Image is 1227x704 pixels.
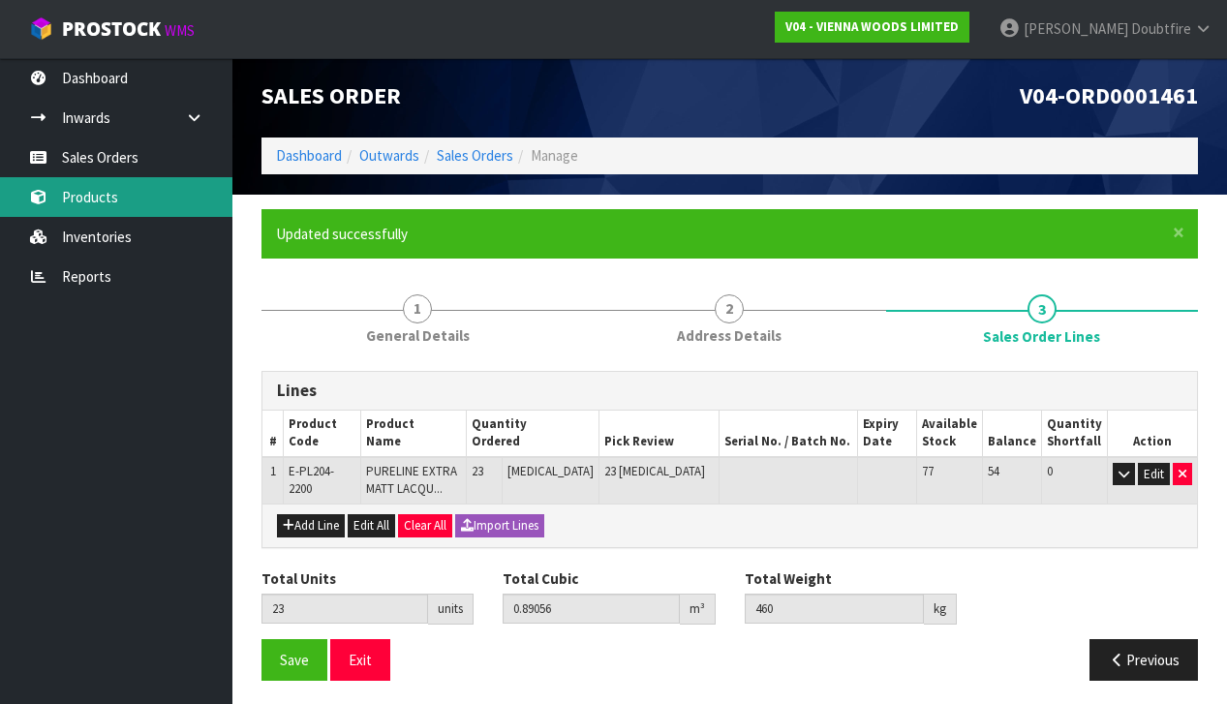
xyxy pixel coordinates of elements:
button: Add Line [277,514,345,537]
button: Previous [1089,639,1198,681]
span: 23 [472,463,483,479]
strong: V04 - VIENNA WOODS LIMITED [785,18,959,35]
th: Expiry Date [857,411,916,457]
th: Quantity Ordered [466,411,598,457]
span: General Details [366,325,470,346]
span: 2 [715,294,744,323]
a: Sales Orders [437,146,513,165]
span: Sales Order [261,80,401,110]
span: E-PL204-2200 [289,463,334,497]
button: Clear All [398,514,452,537]
span: Doubtfire [1131,19,1191,38]
h3: Lines [277,382,1182,400]
span: 0 [1047,463,1053,479]
th: Action [1107,411,1197,457]
th: Balance [982,411,1041,457]
span: 1 [403,294,432,323]
th: Available Stock [916,411,982,457]
span: Address Details [677,325,782,346]
button: Save [261,639,327,681]
span: Manage [531,146,578,165]
span: V04-ORD0001461 [1020,80,1198,110]
span: Sales Order Lines [983,326,1100,347]
small: WMS [165,21,195,40]
span: Save [280,651,309,669]
span: [PERSON_NAME] [1024,19,1128,38]
a: Dashboard [276,146,342,165]
span: PURELINE EXTRA MATT LACQU... [366,463,457,497]
th: Serial No. / Batch No. [719,411,857,457]
span: [MEDICAL_DATA] [507,463,594,479]
span: 23 [MEDICAL_DATA] [604,463,705,479]
label: Total Weight [745,568,832,589]
div: m³ [680,594,716,625]
button: Edit [1138,463,1170,486]
button: Edit All [348,514,395,537]
th: # [262,411,284,457]
input: Total Units [261,594,428,624]
span: 1 [270,463,276,479]
span: Sales Order Lines [261,356,1198,695]
th: Product Name [361,411,467,457]
span: 77 [922,463,934,479]
th: Product Code [284,411,361,457]
th: Pick Review [598,411,719,457]
span: × [1173,219,1184,246]
label: Total Cubic [503,568,578,589]
input: Total Cubic [503,594,679,624]
input: Total Weight [745,594,924,624]
img: cube-alt.png [29,16,53,41]
button: Import Lines [455,514,544,537]
div: units [428,594,474,625]
div: kg [924,594,957,625]
span: 3 [1028,294,1057,323]
span: 54 [988,463,999,479]
label: Total Units [261,568,336,589]
button: Exit [330,639,390,681]
span: Updated successfully [276,225,408,243]
a: Outwards [359,146,419,165]
th: Quantity Shortfall [1041,411,1107,457]
span: ProStock [62,16,161,42]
